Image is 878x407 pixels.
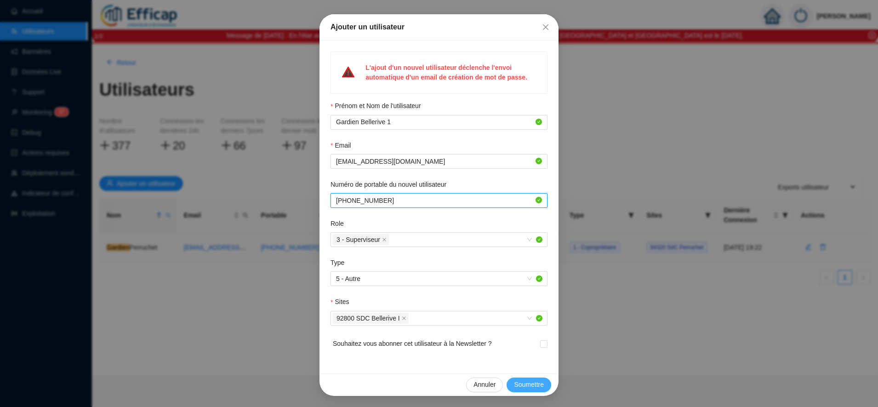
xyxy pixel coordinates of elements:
[466,378,503,392] button: Annuler
[336,272,542,286] span: 5 - Autre
[331,101,427,111] label: Prénom et Nom de l'utilisateur
[331,180,453,189] label: Numéro de portable du nouvel utilisateur
[336,117,534,127] input: Prénom et Nom de l'utilisateur
[342,66,354,78] span: warning
[336,196,534,206] input: Numéro de portable du nouvel utilisateur
[365,64,527,81] strong: L'ajout d'un nouvel utilisateur déclenche l'envoi automatique d'un email de création de mot de pa...
[542,23,549,31] span: close
[331,141,357,150] label: Email
[536,315,542,321] span: check-circle
[507,378,551,392] button: Soumettre
[331,219,350,229] label: Role
[473,380,496,390] span: Annuler
[538,20,553,34] button: Close
[332,234,389,245] span: 3 - Superviseur
[536,236,542,243] span: check-circle
[538,23,553,31] span: Fermer
[536,275,542,282] span: check-circle
[331,297,355,307] label: Sites
[331,22,547,33] div: Ajouter un utilisateur
[333,339,492,360] span: Souhaitez vous abonner cet utilisateur à la Newsletter ?
[336,157,534,166] input: Email
[382,237,387,242] span: close
[331,258,351,268] label: Type
[402,316,406,321] span: close
[514,380,544,390] span: Soumettre
[332,313,409,324] span: 92800 SDC Bellerive I
[336,313,400,323] span: 92800 SDC Bellerive I
[336,235,380,245] span: 3 - Superviseur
